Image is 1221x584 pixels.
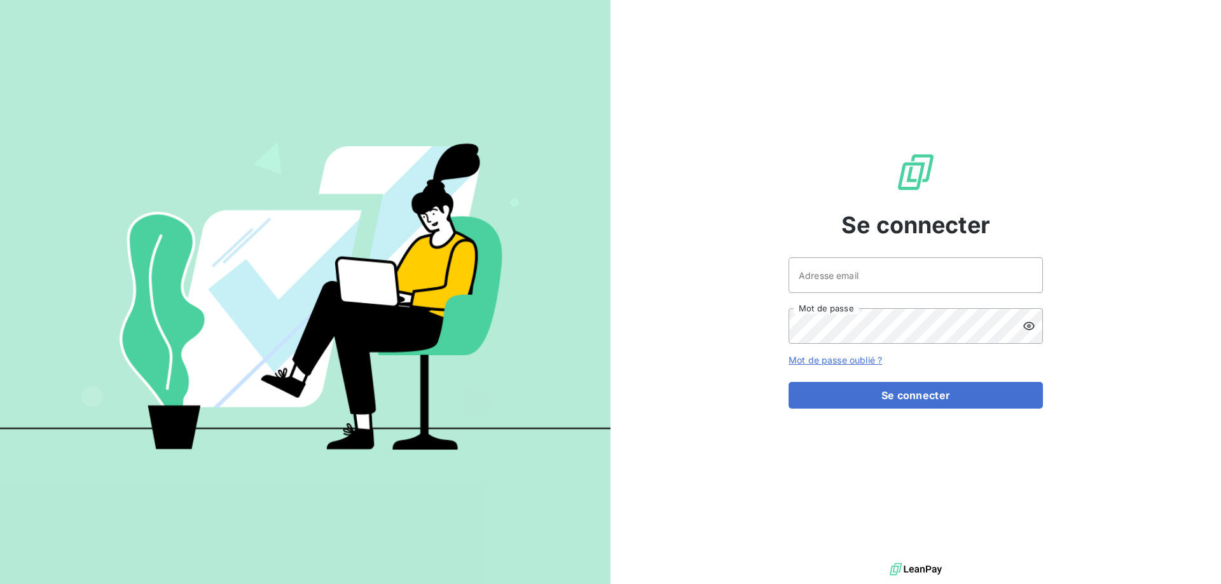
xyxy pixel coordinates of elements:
[841,208,990,242] span: Se connecter
[789,257,1043,293] input: placeholder
[895,152,936,193] img: Logo LeanPay
[789,382,1043,409] button: Se connecter
[890,560,942,579] img: logo
[789,355,882,365] a: Mot de passe oublié ?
